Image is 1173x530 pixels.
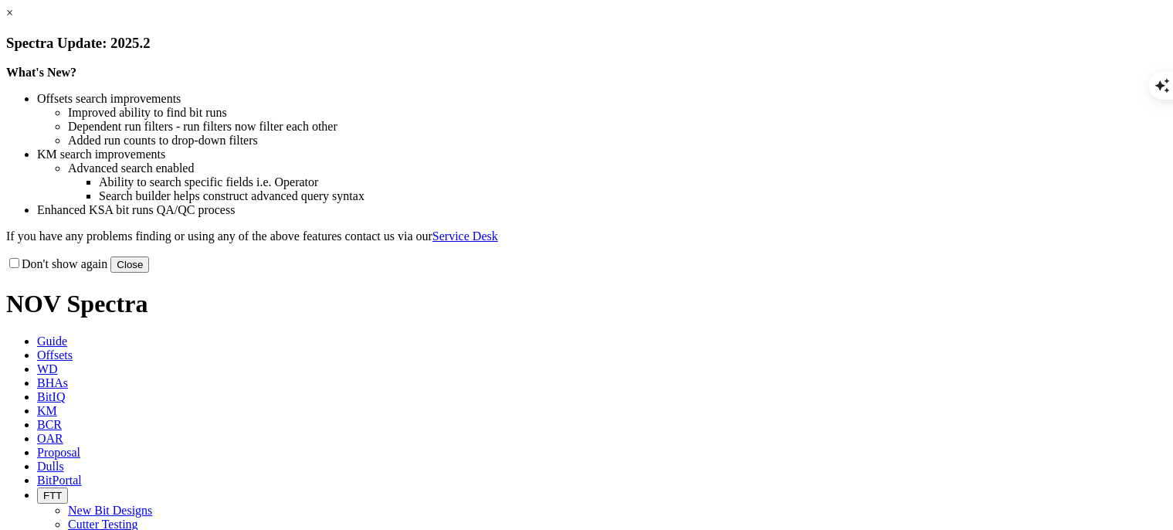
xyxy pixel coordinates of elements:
[37,446,80,459] span: Proposal
[6,229,1167,243] p: If you have any problems finding or using any of the above features contact us via our
[99,189,1167,203] li: Search builder helps construct advanced query syntax
[37,92,1167,106] li: Offsets search improvements
[37,460,64,473] span: Dulls
[37,348,73,362] span: Offsets
[43,490,62,501] span: FTT
[6,257,107,270] label: Don't show again
[6,290,1167,318] h1: NOV Spectra
[99,175,1167,189] li: Ability to search specific fields i.e. Operator
[6,6,13,19] a: ×
[68,504,152,517] a: New Bit Designs
[68,120,1167,134] li: Dependent run filters - run filters now filter each other
[68,134,1167,148] li: Added run counts to drop-down filters
[37,432,63,445] span: OAR
[6,35,1167,52] h3: Spectra Update: 2025.2
[110,257,149,273] button: Close
[37,404,57,417] span: KM
[9,258,19,268] input: Don't show again
[6,66,76,79] strong: What's New?
[37,148,1167,161] li: KM search improvements
[37,474,82,487] span: BitPortal
[37,203,1167,217] li: Enhanced KSA bit runs QA/QC process
[37,376,68,389] span: BHAs
[37,418,62,431] span: BCR
[432,229,498,243] a: Service Desk
[37,390,65,403] span: BitIQ
[68,161,1167,175] li: Advanced search enabled
[37,362,58,375] span: WD
[68,106,1167,120] li: Improved ability to find bit runs
[37,335,67,348] span: Guide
